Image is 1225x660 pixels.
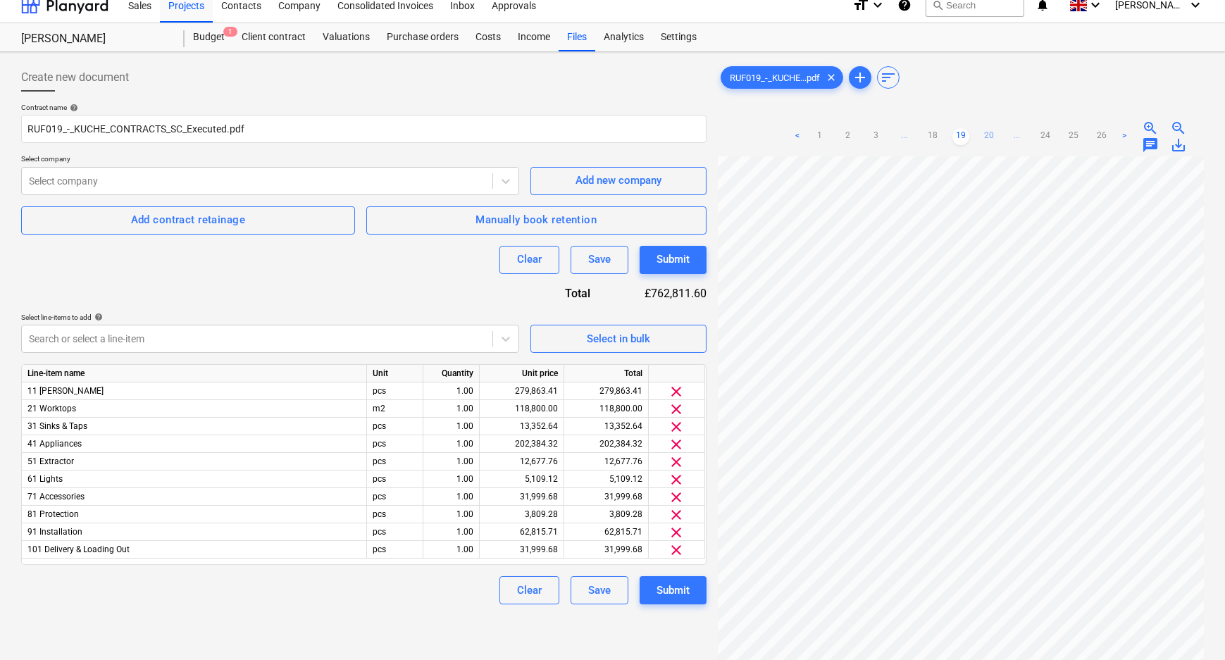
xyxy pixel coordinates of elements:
button: Select in bulk [530,325,707,353]
div: Clear [517,581,542,599]
a: Page 20 [981,128,997,145]
button: Save [571,576,628,604]
div: 279,863.41 [485,382,558,400]
div: 31,999.68 [570,488,642,506]
p: Select company [21,154,519,166]
a: Previous page [789,128,806,145]
div: Total [564,365,649,382]
div: RUF019_-_KUCHE...pdf [721,66,843,89]
div: pcs [367,435,423,453]
div: [PERSON_NAME] [21,32,168,46]
span: save_alt [1170,137,1187,154]
div: Save [588,250,611,268]
div: 1.00 [429,453,473,471]
span: clear [669,401,685,418]
div: pcs [367,506,423,523]
div: £762,811.60 [613,285,707,301]
button: Clear [499,576,559,604]
a: Purchase orders [378,23,467,51]
span: 11 Schuller [27,386,104,396]
div: pcs [367,541,423,559]
div: Quantity [423,365,480,382]
a: Page 3 [868,128,885,145]
span: ... [1009,128,1026,145]
span: clear [669,418,685,435]
span: 51 Extractor [27,456,74,466]
div: 1.00 [429,435,473,453]
div: Unit [367,365,423,382]
a: Page 24 [1037,128,1054,145]
button: Clear [499,246,559,274]
span: 41 Appliances [27,439,82,449]
div: pcs [367,471,423,488]
span: add [852,69,869,86]
span: zoom_in [1142,120,1159,137]
div: 13,352.64 [570,418,642,435]
span: RUF019_-_KUCHE...pdf [721,73,828,83]
div: Manually book retention [475,211,597,229]
div: 12,677.76 [570,453,642,471]
span: help [92,313,103,321]
div: 31,999.68 [485,488,558,506]
span: clear [669,542,685,559]
div: 118,800.00 [485,400,558,418]
div: Select line-items to add [21,313,519,322]
div: 1.00 [429,418,473,435]
div: 1.00 [429,382,473,400]
div: 12,677.76 [485,453,558,471]
span: clear [669,454,685,471]
div: Budget [185,23,233,51]
a: Page 2 [840,128,857,145]
div: Submit [657,250,690,268]
div: 1.00 [429,471,473,488]
a: Page 19 is your current page [952,128,969,145]
button: Add new company [530,167,707,195]
div: 1.00 [429,506,473,523]
span: Create new document [21,69,129,86]
div: 202,384.32 [485,435,558,453]
div: 1.00 [429,488,473,506]
div: 13,352.64 [485,418,558,435]
div: pcs [367,418,423,435]
button: Submit [640,246,707,274]
input: Document name [21,115,707,143]
button: Add contract retainage [21,206,355,235]
div: Submit [657,581,690,599]
span: 71 Accessories [27,492,85,502]
iframe: Chat Widget [1155,592,1225,660]
div: 202,384.32 [570,435,642,453]
span: 61 Lights [27,474,63,484]
span: clear [669,383,685,400]
div: 62,815.71 [485,523,558,541]
span: clear [669,471,685,488]
div: Valuations [314,23,378,51]
a: ... [896,128,913,145]
button: Save [571,246,628,274]
span: help [67,104,78,112]
span: 21 Worktops [27,404,76,413]
div: 62,815.71 [570,523,642,541]
a: Page 18 [924,128,941,145]
span: clear [823,69,840,86]
a: Income [509,23,559,51]
span: clear [669,524,685,541]
a: Costs [467,23,509,51]
a: Files [559,23,595,51]
div: 31,999.68 [570,541,642,559]
button: Submit [640,576,707,604]
div: 3,809.28 [570,506,642,523]
span: 91 Installation [27,527,82,537]
div: 118,800.00 [570,400,642,418]
span: 81 Protection [27,509,79,519]
div: 1.00 [429,541,473,559]
div: pcs [367,453,423,471]
div: 3,809.28 [485,506,558,523]
a: Analytics [595,23,652,51]
span: sort [880,69,897,86]
div: pcs [367,488,423,506]
a: Next page [1116,128,1133,145]
span: clear [669,489,685,506]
